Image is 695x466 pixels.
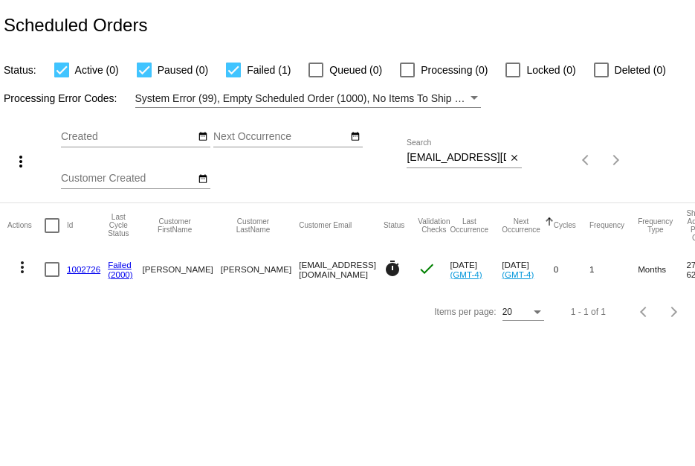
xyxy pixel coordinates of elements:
[601,145,631,175] button: Next page
[4,92,117,104] span: Processing Error Codes:
[615,61,666,79] span: Deleted (0)
[502,307,512,317] span: 20
[75,61,119,79] span: Active (0)
[589,221,624,230] button: Change sorting for Frequency
[502,307,544,318] mat-select: Items per page:
[434,307,496,317] div: Items per page:
[198,173,208,185] mat-icon: date_range
[638,217,673,234] button: Change sorting for FrequencyType
[554,248,589,291] mat-cell: 0
[158,61,208,79] span: Paused (0)
[299,221,352,230] button: Change sorting for CustomerEmail
[350,131,361,143] mat-icon: date_range
[659,297,689,327] button: Next page
[638,248,686,291] mat-cell: Months
[329,61,382,79] span: Queued (0)
[526,61,575,79] span: Locked (0)
[407,152,506,164] input: Search
[61,131,195,143] input: Created
[506,150,522,166] button: Clear
[450,269,482,279] a: (GMT-4)
[4,15,147,36] h2: Scheduled Orders
[418,203,450,248] mat-header-cell: Validation Checks
[421,61,488,79] span: Processing (0)
[384,221,404,230] button: Change sorting for Status
[198,131,208,143] mat-icon: date_range
[135,89,481,108] mat-select: Filter by Processing Error Codes
[247,61,291,79] span: Failed (1)
[502,217,540,234] button: Change sorting for NextOccurrenceUtc
[67,221,73,230] button: Change sorting for Id
[502,269,534,279] a: (GMT-4)
[384,260,401,278] mat-icon: timer
[572,145,601,175] button: Previous page
[418,260,436,278] mat-icon: check
[108,213,129,237] button: Change sorting for LastProcessingCycleId
[213,131,347,143] input: Next Occurrence
[554,221,576,230] button: Change sorting for Cycles
[509,153,520,165] mat-icon: close
[450,248,502,291] mat-cell: [DATE]
[221,217,285,234] button: Change sorting for CustomerLastName
[67,264,100,274] a: 1002726
[630,297,659,327] button: Previous page
[589,248,638,291] mat-cell: 1
[450,217,488,234] button: Change sorting for LastOccurrenceUtc
[142,217,207,234] button: Change sorting for CustomerFirstName
[108,269,133,279] a: (2000)
[502,248,554,291] mat-cell: [DATE]
[13,258,31,276] mat-icon: more_vert
[12,153,30,170] mat-icon: more_vert
[299,248,384,291] mat-cell: [EMAIL_ADDRESS][DOMAIN_NAME]
[4,64,36,76] span: Status:
[108,260,132,269] a: Failed
[221,248,299,291] mat-cell: [PERSON_NAME]
[142,248,220,291] mat-cell: [PERSON_NAME]
[571,307,606,317] div: 1 - 1 of 1
[61,173,195,185] input: Customer Created
[7,203,45,248] mat-header-cell: Actions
